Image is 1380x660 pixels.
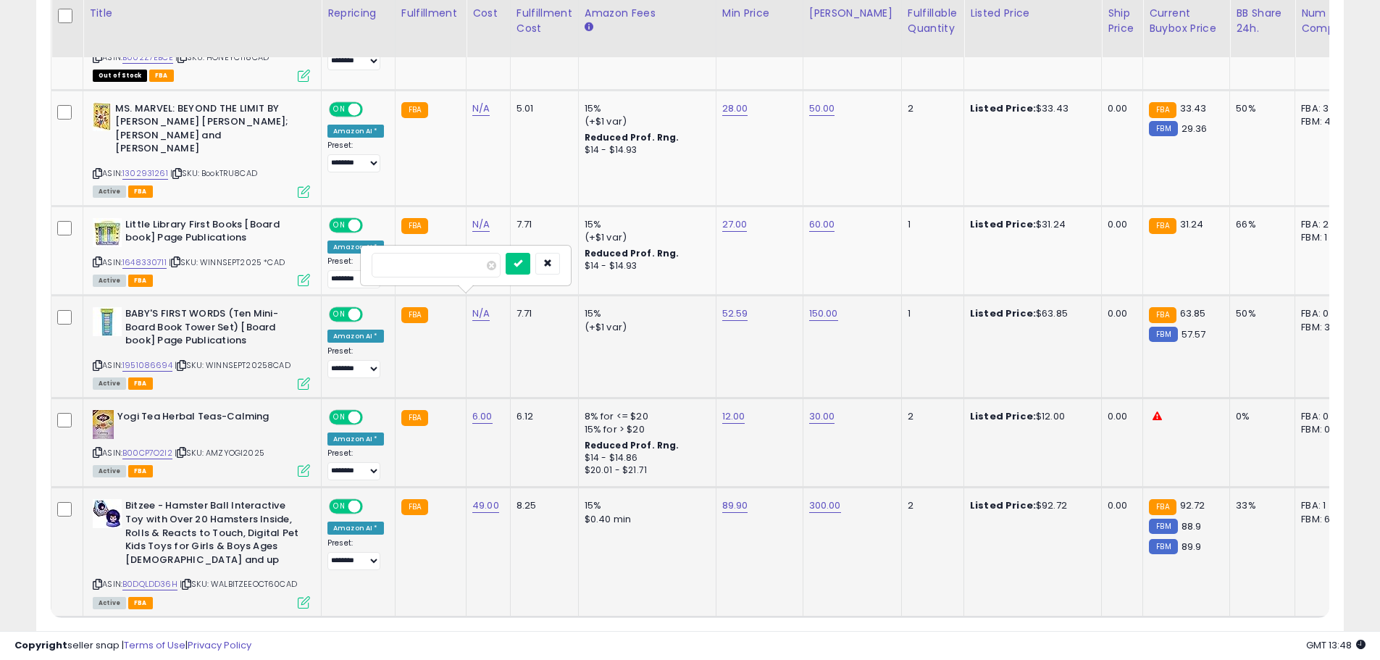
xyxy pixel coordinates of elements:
div: $14 - $14.93 [585,260,705,272]
span: FBA [149,70,174,82]
b: Reduced Prof. Rng. [585,247,679,259]
div: FBA: 1 [1301,499,1349,512]
a: 1302931261 [122,167,168,180]
small: FBM [1149,327,1177,342]
div: 2 [908,102,953,115]
div: Fulfillment Cost [517,6,572,36]
a: Terms of Use [124,638,185,652]
div: Min Price [722,6,797,21]
a: 1648330711 [122,256,167,269]
b: Little Library First Books [Board book] Page Publications [125,218,301,248]
div: (+$1 var) [585,231,705,244]
small: FBM [1149,539,1177,554]
div: ASIN: [93,499,310,606]
span: | SKU: HONEYCT18CAD [175,51,269,63]
span: 31.24 [1180,217,1204,231]
div: $31.24 [970,218,1090,231]
span: OFF [361,501,384,513]
div: 15% [585,218,705,231]
div: Repricing [327,6,389,21]
small: FBM [1149,519,1177,534]
b: Yogi Tea Herbal Teas-Calming [117,410,293,427]
div: ASIN: [93,102,310,196]
div: Preset: [327,141,384,173]
a: 6.00 [472,409,493,424]
div: $92.72 [970,499,1090,512]
div: ASIN: [93,410,310,476]
div: Amazon AI * [327,522,384,535]
span: OFF [361,219,384,231]
div: 15% [585,499,705,512]
div: (+$1 var) [585,115,705,128]
b: MS. MARVEL: BEYOND THE LIMIT BY [PERSON_NAME] [PERSON_NAME]; [PERSON_NAME] and [PERSON_NAME] [115,102,291,159]
span: All listings currently available for purchase on Amazon [93,597,126,609]
img: 51mF47c4z5L._SL40_.jpg [93,410,114,439]
div: 50% [1236,102,1284,115]
span: 92.72 [1180,498,1205,512]
div: 0.00 [1108,307,1132,320]
div: FBA: 0 [1301,410,1349,423]
b: Bitzee - Hamster Ball Interactive Toy with Over 20 Hamsters Inside, Rolls & Reacts to Touch, Digi... [125,499,301,570]
img: 51cKtS7BAUL._SL40_.jpg [93,218,122,247]
a: B00CP7O2I2 [122,447,172,459]
a: 50.00 [809,101,835,116]
a: 12.00 [722,409,745,424]
div: FBM: 6 [1301,513,1349,526]
img: 412rGda2QRL._SL40_.jpg [93,307,122,336]
span: ON [330,219,348,231]
div: 15% [585,307,705,320]
a: 1951086694 [122,359,172,372]
div: Num of Comp. [1301,6,1354,36]
a: 27.00 [722,217,748,232]
small: Amazon Fees. [585,21,593,34]
b: Listed Price: [970,101,1036,115]
div: 0.00 [1108,218,1132,231]
span: 29.36 [1182,122,1208,135]
div: Preset: [327,256,384,289]
div: FBM: 1 [1301,231,1349,244]
div: BB Share 24h. [1236,6,1289,36]
div: Amazon AI * [327,125,384,138]
span: OFF [361,309,384,321]
div: $63.85 [970,307,1090,320]
div: Fulfillable Quantity [908,6,958,36]
div: Preset: [327,538,384,571]
div: Amazon AI * [327,330,384,343]
div: 0.00 [1108,102,1132,115]
a: 49.00 [472,498,499,513]
span: | SKU: AMZYOGI2025 [175,447,264,459]
small: FBA [1149,102,1176,118]
b: Listed Price: [970,409,1036,423]
div: FBA: 2 [1301,218,1349,231]
div: Amazon Fees [585,6,710,21]
div: 7.71 [517,218,567,231]
span: FBA [128,377,153,390]
div: Title [89,6,315,21]
b: Listed Price: [970,498,1036,512]
div: FBA: 0 [1301,307,1349,320]
div: FBA: 3 [1301,102,1349,115]
span: 2025-10-13 13:48 GMT [1306,638,1366,652]
span: All listings that are currently out of stock and unavailable for purchase on Amazon [93,70,147,82]
img: 41MCmWpOtaL._SL40_.jpg [93,102,112,131]
b: Listed Price: [970,217,1036,231]
div: (+$1 var) [585,321,705,334]
div: Fulfillment [401,6,460,21]
div: Preset: [327,448,384,481]
div: 8.25 [517,499,567,512]
div: 7.71 [517,307,567,320]
small: FBA [1149,307,1176,323]
b: Listed Price: [970,306,1036,320]
a: B002Z7EBCE [122,51,173,64]
div: ASIN: [93,307,310,388]
span: | SKU: WALBITZEEOCT60CAD [180,578,297,590]
div: 50% [1236,307,1284,320]
div: FBM: 3 [1301,321,1349,334]
div: Current Buybox Price [1149,6,1224,36]
span: All listings currently available for purchase on Amazon [93,377,126,390]
div: 0.00 [1108,499,1132,512]
div: 15% for > $20 [585,423,705,436]
div: [PERSON_NAME] [809,6,895,21]
span: All listings currently available for purchase on Amazon [93,185,126,198]
span: ON [330,411,348,423]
